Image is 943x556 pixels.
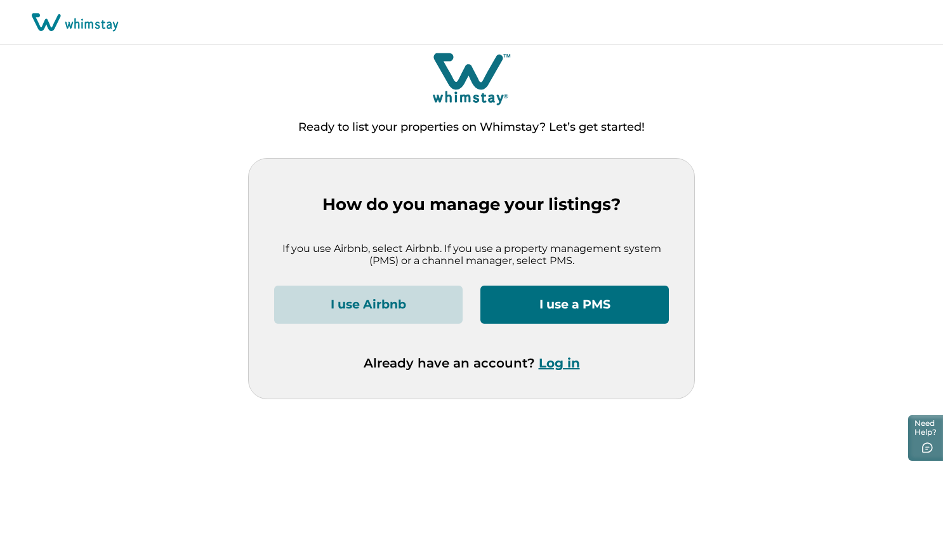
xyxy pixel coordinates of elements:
[274,242,669,267] p: If you use Airbnb, select Airbnb. If you use a property management system (PMS) or a channel mana...
[274,286,463,324] button: I use Airbnb
[298,121,645,134] p: Ready to list your properties on Whimstay? Let’s get started!
[539,355,580,371] button: Log in
[480,286,669,324] button: I use a PMS
[364,355,580,371] p: Already have an account?
[274,195,669,215] p: How do you manage your listings?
